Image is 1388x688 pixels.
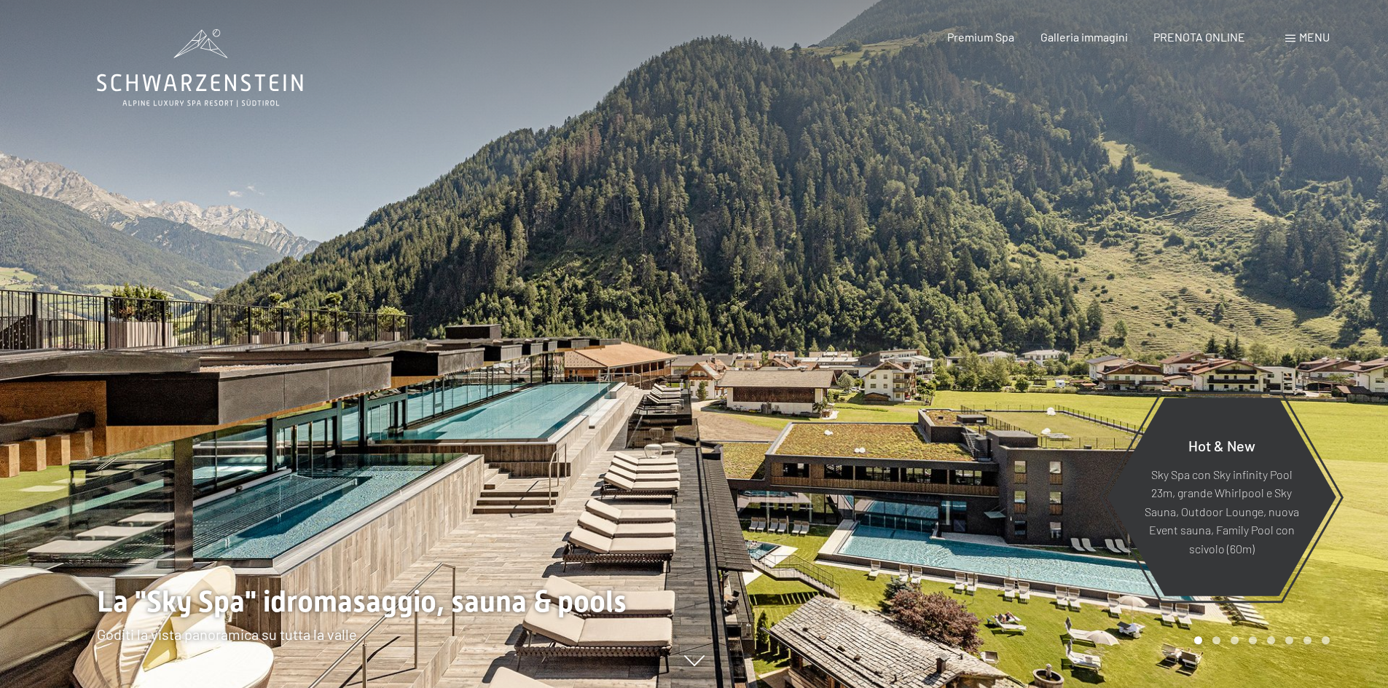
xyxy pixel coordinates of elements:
div: Carousel Page 6 [1285,636,1293,644]
div: Carousel Page 1 (Current Slide) [1194,636,1202,644]
div: Carousel Page 2 [1212,636,1220,644]
a: Galleria immagini [1040,30,1128,44]
div: Carousel Page 3 [1231,636,1239,644]
div: Carousel Page 7 [1303,636,1311,644]
a: PRENOTA ONLINE [1153,30,1245,44]
a: Hot & New Sky Spa con Sky infinity Pool 23m, grande Whirlpool e Sky Sauna, Outdoor Lounge, nuova ... [1106,397,1337,597]
p: Sky Spa con Sky infinity Pool 23m, grande Whirlpool e Sky Sauna, Outdoor Lounge, nuova Event saun... [1142,464,1301,558]
a: Premium Spa [947,30,1014,44]
span: Hot & New [1188,436,1255,454]
div: Carousel Page 8 [1322,636,1330,644]
div: Carousel Page 5 [1267,636,1275,644]
div: Carousel Pagination [1189,636,1330,644]
span: Menu [1299,30,1330,44]
div: Carousel Page 4 [1249,636,1257,644]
